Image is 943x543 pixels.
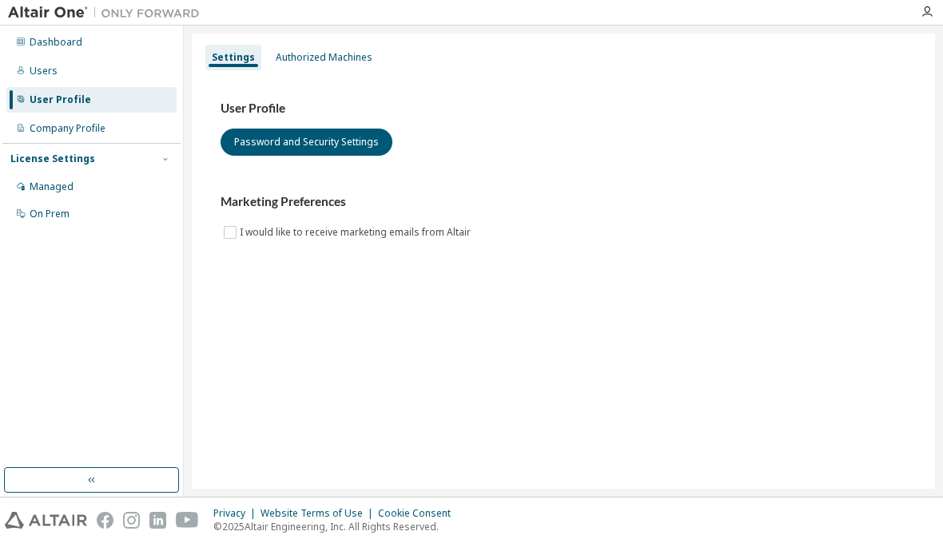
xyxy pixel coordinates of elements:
button: Password and Security Settings [221,129,392,156]
div: Users [30,65,58,77]
img: altair_logo.svg [5,512,87,529]
div: Managed [30,180,74,193]
h3: User Profile [221,101,906,117]
p: © 2025 Altair Engineering, Inc. All Rights Reserved. [213,520,460,533]
img: linkedin.svg [149,512,166,529]
div: Privacy [213,507,261,520]
h3: Marketing Preferences [221,194,906,210]
div: Dashboard [30,36,82,49]
div: Authorized Machines [276,51,372,64]
img: facebook.svg [97,512,113,529]
div: Cookie Consent [378,507,460,520]
label: I would like to receive marketing emails from Altair [240,223,474,242]
img: instagram.svg [123,512,140,529]
div: Website Terms of Use [261,507,378,520]
img: youtube.svg [176,512,199,529]
div: License Settings [10,153,95,165]
div: On Prem [30,208,70,220]
img: Altair One [8,5,208,21]
div: Company Profile [30,122,105,135]
div: Settings [212,51,255,64]
div: User Profile [30,93,91,106]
